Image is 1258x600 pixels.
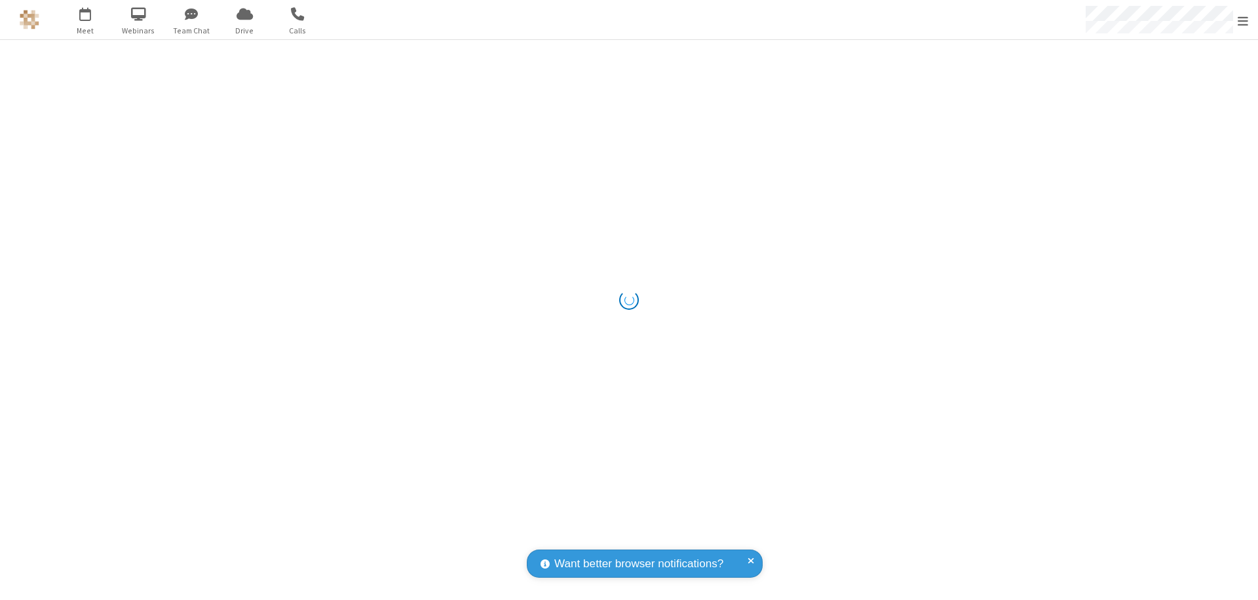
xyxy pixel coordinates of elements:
[61,25,110,37] span: Meet
[273,25,322,37] span: Calls
[114,25,163,37] span: Webinars
[20,10,39,29] img: QA Selenium DO NOT DELETE OR CHANGE
[220,25,269,37] span: Drive
[554,555,723,572] span: Want better browser notifications?
[167,25,216,37] span: Team Chat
